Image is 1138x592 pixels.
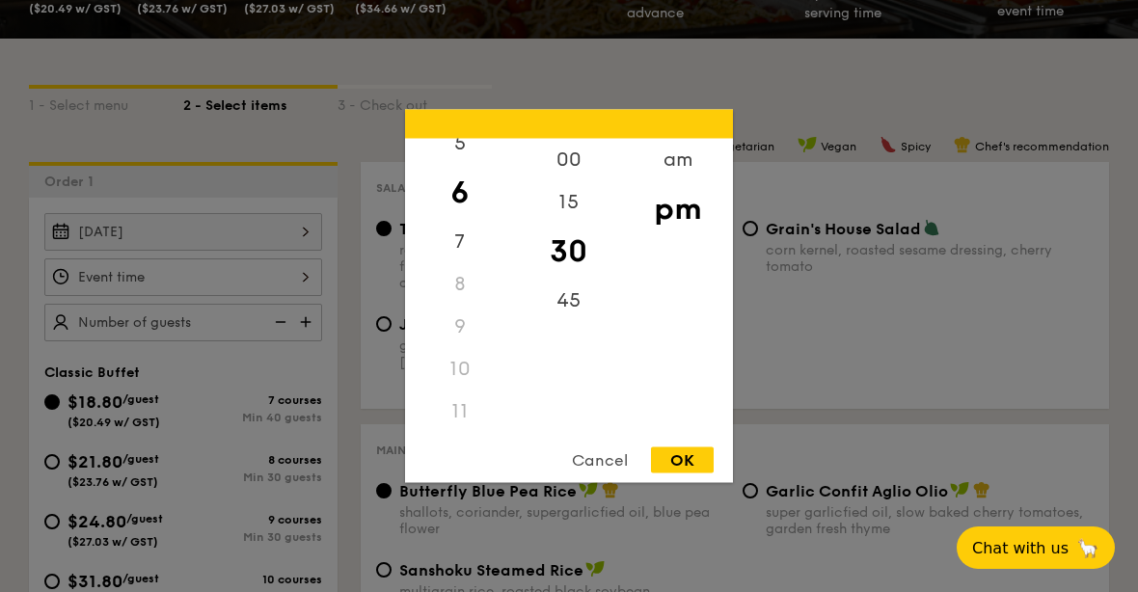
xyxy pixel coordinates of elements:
[957,526,1115,569] button: Chat with us🦙
[405,165,514,221] div: 6
[405,221,514,263] div: 7
[553,447,647,473] div: Cancel
[405,390,514,433] div: 11
[405,348,514,390] div: 10
[405,306,514,348] div: 9
[514,139,623,181] div: 00
[1076,537,1099,559] span: 🦙
[651,447,714,473] div: OK
[514,280,623,322] div: 45
[405,122,514,165] div: 5
[514,181,623,224] div: 15
[405,263,514,306] div: 8
[972,539,1069,557] span: Chat with us
[623,139,732,181] div: am
[514,224,623,280] div: 30
[623,181,732,237] div: pm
